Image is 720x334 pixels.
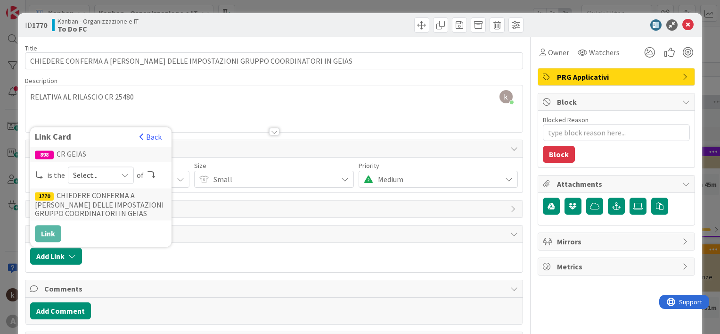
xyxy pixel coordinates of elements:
span: Tasks [44,203,506,215]
button: Add Comment [30,302,91,319]
span: Custom Fields [44,143,506,154]
button: Add Link [30,248,82,265]
span: PRG Applicativi [557,71,678,83]
span: Block [557,96,678,108]
div: 898 [35,150,54,159]
p: RELATIVA AL RILASCIO CR 25480 [30,92,518,102]
div: Link Card [35,132,134,142]
span: Description [25,76,57,85]
span: Medium [378,173,497,186]
span: Metrics [557,261,678,272]
span: Owner [548,47,569,58]
label: Title [25,44,37,52]
div: 1770 [35,192,54,200]
span: Small [213,173,332,186]
span: Links [44,228,506,240]
button: Link [35,225,61,242]
input: type card name here... [25,52,523,69]
span: Watchers [589,47,620,58]
span: Mirrors [557,236,678,247]
span: Kanban - Organizzazione e IT [57,17,139,25]
div: Priority [359,162,518,169]
button: Block [543,146,575,163]
label: Blocked Reason [543,116,589,124]
div: is the of [35,167,167,184]
div: CR GEIAS [30,147,172,162]
span: Select... [73,168,113,182]
span: ID [25,19,47,31]
button: Back [139,132,162,142]
span: Comments [44,283,506,294]
div: Size [194,162,353,169]
div: CHIEDERE CONFERMA A [PERSON_NAME] DELLE IMPOSTAZIONI GRUPPO COORDINATORI IN GEIAS [30,188,172,220]
b: To Do FC [57,25,139,33]
img: AAcHTtd5rm-Hw59dezQYKVkaI0MZoYjvbSZnFopdN0t8vu62=s96-c [499,90,513,103]
span: Support [20,1,43,13]
span: Attachments [557,178,678,190]
b: 1770 [32,20,47,30]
